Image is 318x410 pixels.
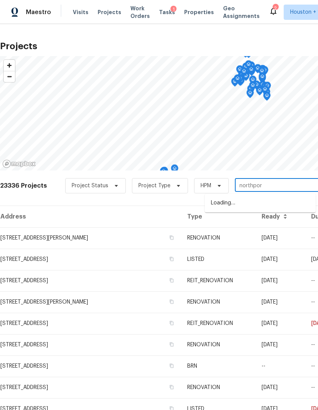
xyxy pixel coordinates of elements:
[168,320,175,326] button: Copy Address
[4,71,15,82] button: Zoom out
[258,67,266,79] div: Map marker
[236,65,244,77] div: Map marker
[73,8,88,16] span: Visits
[138,182,170,190] span: Project Type
[240,67,248,79] div: Map marker
[263,92,271,103] div: Map marker
[168,362,175,369] button: Copy Address
[261,85,269,97] div: Map marker
[72,182,108,190] span: Project Status
[255,270,305,291] td: [DATE]
[161,167,168,178] div: Map marker
[181,227,255,249] td: RENOVATION
[171,164,178,176] div: Map marker
[205,194,316,212] div: Loading…
[181,249,255,270] td: LISTED
[181,355,255,377] td: BRN
[255,249,305,270] td: [DATE]
[98,8,121,16] span: Projects
[259,72,266,84] div: Map marker
[181,270,255,291] td: REIT_RENOVATION
[168,234,175,241] button: Copy Address
[255,206,305,227] th: Ready
[246,89,254,101] div: Map marker
[168,384,175,391] button: Copy Address
[168,341,175,348] button: Copy Address
[181,313,255,334] td: REIT_RENOVATION
[242,63,250,74] div: Map marker
[253,80,260,92] div: Map marker
[168,298,175,305] button: Copy Address
[168,277,175,284] button: Copy Address
[247,85,255,96] div: Map marker
[245,60,252,72] div: Map marker
[168,256,175,262] button: Copy Address
[247,65,255,77] div: Map marker
[170,6,177,13] div: 1
[261,66,268,78] div: Map marker
[263,82,271,93] div: Map marker
[231,77,239,89] div: Map marker
[181,334,255,355] td: RENOVATION
[181,291,255,313] td: RENOVATION
[255,355,305,377] td: --
[236,74,244,86] div: Map marker
[255,227,305,249] td: [DATE]
[181,206,255,227] th: Type
[184,8,214,16] span: Properties
[130,5,150,20] span: Work Orders
[255,377,305,398] td: [DATE]
[2,159,36,168] a: Mapbox homepage
[255,334,305,355] td: [DATE]
[159,10,175,15] span: Tasks
[4,60,15,71] button: Zoom in
[181,377,255,398] td: RENOVATION
[26,8,51,16] span: Maestro
[201,182,211,190] span: HPM
[223,5,260,20] span: Geo Assignments
[254,64,262,76] div: Map marker
[259,65,267,77] div: Map marker
[234,74,241,86] div: Map marker
[255,313,305,334] td: [DATE]
[249,81,257,93] div: Map marker
[255,291,305,313] td: [DATE]
[273,5,278,12] div: 2
[160,167,167,179] div: Map marker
